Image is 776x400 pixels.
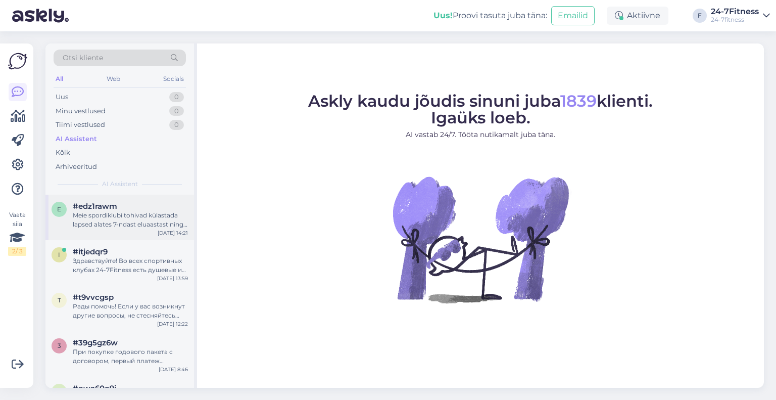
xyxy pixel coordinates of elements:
[63,53,103,63] span: Otsi kliente
[158,229,188,237] div: [DATE] 14:21
[105,72,122,85] div: Web
[551,6,595,25] button: Emailid
[56,148,70,158] div: Kõik
[161,72,186,85] div: Socials
[57,387,62,395] span: o
[73,338,118,347] span: #39g5gz6w
[693,9,707,23] div: F
[169,120,184,130] div: 0
[56,162,97,172] div: Arhiveeritud
[8,52,27,71] img: Askly Logo
[73,256,188,275] div: Здравствуйте! Во всех спортивных клубах 24-7Fitness есть душевые и раздевалки. Сауны нет ни в одн...
[169,106,184,116] div: 0
[560,91,597,111] span: 1839
[157,320,188,328] div: [DATE] 12:22
[73,293,114,302] span: #t9vvcgsp
[58,342,61,349] span: 3
[73,202,117,211] span: #edz1rawm
[73,347,188,366] div: При покупке годового пакета с договором, первый платеж включает оплату за оставшиеся дни текущего...
[157,275,188,282] div: [DATE] 13:59
[711,8,770,24] a: 24-7Fitness24-7fitness
[8,247,26,256] div: 2 / 3
[73,302,188,320] div: Рады помочь! Если у вас возникнут другие вопросы, не стесняйтесь обращаться.
[433,11,453,20] b: Uus!
[56,92,68,102] div: Uus
[711,16,759,24] div: 24-7fitness
[159,366,188,373] div: [DATE] 8:46
[169,92,184,102] div: 0
[8,210,26,256] div: Vaata siia
[607,7,668,25] div: Aktiivne
[57,205,61,213] span: e
[56,106,106,116] div: Minu vestlused
[73,384,116,393] span: #owa60o9i
[390,148,571,330] img: No Chat active
[308,91,653,127] span: Askly kaudu jõudis sinuni juba klienti. Igaüks loeb.
[58,296,61,304] span: t
[56,134,97,144] div: AI Assistent
[58,251,60,258] span: i
[73,211,188,229] div: Meie spordiklubi tohivad külastada lapsed alates 7-ndast eluaastast ning lapsed võivad viibida [P...
[56,120,105,130] div: Tiimi vestlused
[711,8,759,16] div: 24-7Fitness
[433,10,547,22] div: Proovi tasuta juba täna:
[54,72,65,85] div: All
[102,180,138,189] span: AI Assistent
[73,247,108,256] span: #itjedqr9
[308,129,653,140] p: AI vastab 24/7. Tööta nutikamalt juba täna.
